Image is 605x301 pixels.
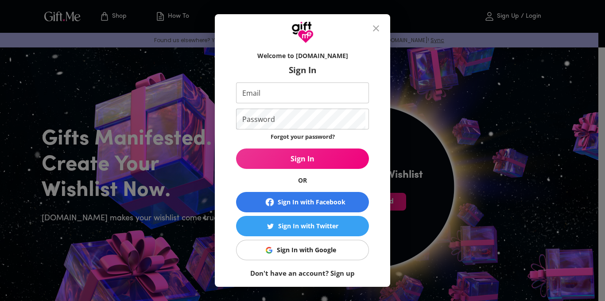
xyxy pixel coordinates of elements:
[236,51,369,60] h6: Welcome to [DOMAIN_NAME]
[236,149,369,169] button: Sign In
[267,223,274,230] img: Sign In with Twitter
[278,221,338,231] div: Sign In with Twitter
[266,247,272,254] img: Sign In with Google
[277,245,336,255] div: Sign In with Google
[278,197,345,207] div: Sign In with Facebook
[365,18,387,39] button: close
[236,154,369,164] span: Sign In
[236,192,369,212] button: Sign In with Facebook
[236,176,369,185] h6: OR
[236,240,369,260] button: Sign In with GoogleSign In with Google
[291,21,314,43] img: GiftMe Logo
[250,269,355,278] a: Don't have an account? Sign up
[236,285,369,297] p: © 2025 RealGifts, LLC. All rights reserved.
[236,65,369,75] h6: Sign In
[271,133,335,141] a: Forgot your password?
[236,216,369,236] button: Sign In with TwitterSign In with Twitter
